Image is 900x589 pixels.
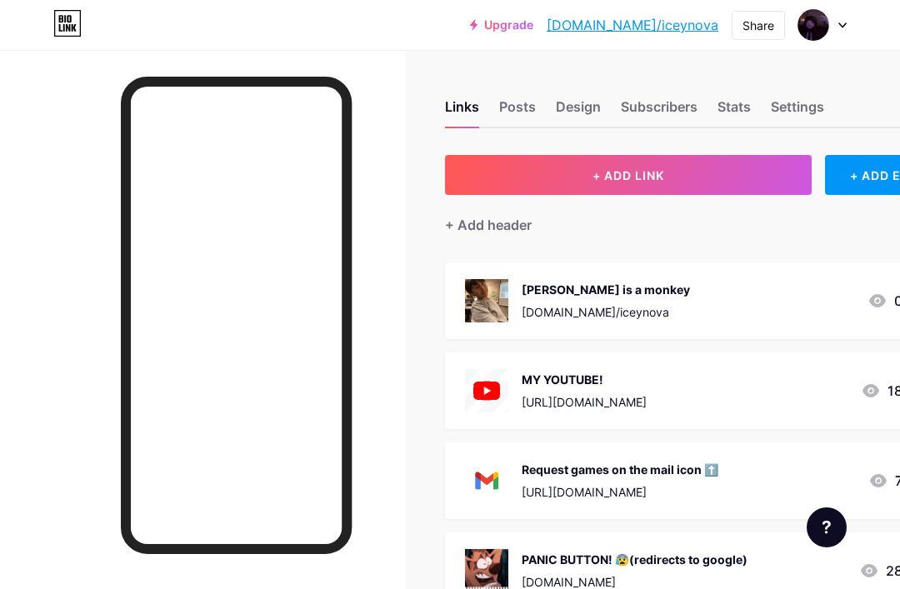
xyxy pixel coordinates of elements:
[445,215,532,235] div: + Add header
[621,97,697,127] div: Subscribers
[522,551,747,568] div: PANIC BUTTON! 😰(redirects to google)
[556,97,601,127] div: Design
[771,97,824,127] div: Settings
[742,17,774,34] div: Share
[797,9,829,41] img: iceynova
[592,168,664,182] span: + ADD LINK
[522,393,647,411] div: [URL][DOMAIN_NAME]
[522,461,718,478] div: Request games on the mail icon ⬆️
[522,303,690,321] div: [DOMAIN_NAME]/iceynova
[445,155,812,195] button: + ADD LINK
[522,281,690,298] div: [PERSON_NAME] is a monkey
[499,97,536,127] div: Posts
[522,371,647,388] div: MY YOUTUBE!
[522,483,718,501] div: [URL][DOMAIN_NAME]
[465,279,508,322] img: Joel is a monkey
[547,15,718,35] a: [DOMAIN_NAME]/iceynova
[465,459,508,502] img: Request games on the mail icon ⬆️
[717,97,751,127] div: Stats
[445,97,479,127] div: Links
[470,18,533,32] a: Upgrade
[465,369,508,412] img: MY YOUTUBE!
